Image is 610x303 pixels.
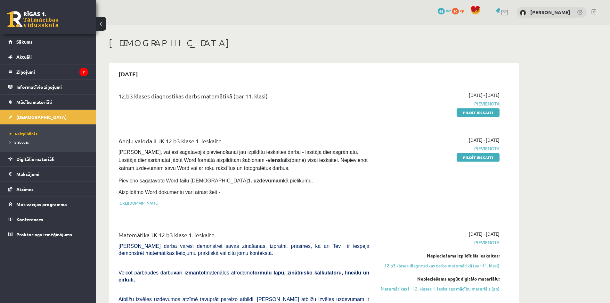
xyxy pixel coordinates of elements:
a: Pildīt ieskaiti [457,108,500,117]
span: [DATE] - [DATE] [469,137,500,143]
span: Pievienota [379,239,500,246]
div: Matemātika JK 12.b3 klase 1. ieskaite [118,231,369,242]
div: Angļu valoda II JK 12.b3 klase 1. ieskaite [118,137,369,148]
h2: [DATE] [112,66,144,81]
a: Mācību materiāli [8,95,88,109]
span: Neizpildītās [10,131,37,136]
span: [PERSON_NAME], vai esi sagatavojis pievienošanai jau izpildītu ieskaites darbu - lasītāja dienasg... [118,149,369,171]
a: Aktuāli [8,49,88,64]
span: [PERSON_NAME] darbā varēsi demonstrēt savas zināšanas, izpratni, prasmes, kā arī Tev ir iespēja d... [118,243,369,256]
a: Sākums [8,34,88,49]
span: Veicot pārbaudes darbu materiālos atrodamo [118,270,369,282]
div: Nepieciešams apgūt digitālo materiālu: [379,275,500,282]
a: Matemātikas I - 12. klases 1. ieskaites mācību materiāls (ab) [379,285,500,292]
b: formulu lapu, zinātnisko kalkulatoru, lineālu un cirkuli. [118,270,369,282]
span: Konferences [16,216,43,222]
a: Maksājumi [8,167,88,181]
legend: Informatīvie ziņojumi [16,80,88,94]
a: [PERSON_NAME] [530,9,570,15]
a: Izlabotās [10,139,90,145]
a: [URL][DOMAIN_NAME] [118,200,159,206]
a: Neizpildītās [10,131,90,137]
span: Proktoringa izmēģinājums [16,231,72,237]
a: 65 mP [438,8,451,13]
a: Digitālie materiāli [8,152,88,166]
strong: viens [268,157,281,163]
span: Mācību materiāli [16,99,52,105]
a: Pildīt ieskaiti [457,153,500,162]
span: [DATE] - [DATE] [469,92,500,98]
i: 7 [79,68,88,76]
span: 65 [438,8,445,14]
span: Pievienota [379,100,500,107]
b: vari izmantot [174,270,206,275]
span: Motivācijas programma [16,201,67,207]
span: 80 [452,8,459,14]
span: Aizpildāmo Word dokumentu vari atrast šeit - [118,189,220,195]
legend: Maksājumi [16,167,88,181]
span: Atzīmes [16,186,34,192]
a: Ziņojumi7 [8,64,88,79]
span: Digitālie materiāli [16,156,54,162]
span: xp [460,8,464,13]
span: mP [446,8,451,13]
span: Izlabotās [10,139,29,145]
a: 12.b3 klases diagnostikas darbs matemātikā (par 11. klasi) [379,262,500,269]
span: Pievienota [379,145,500,152]
a: Motivācijas programma [8,197,88,212]
a: 80 xp [452,8,467,13]
span: [DEMOGRAPHIC_DATA] [16,114,67,120]
a: Rīgas 1. Tālmācības vidusskola [7,11,58,27]
img: Dmitrijs Zaharovs [520,10,526,16]
h1: [DEMOGRAPHIC_DATA] [109,38,519,48]
strong: 1. uzdevumam [248,178,283,183]
span: Sākums [16,39,33,45]
div: Nepieciešams izpildīt šīs ieskaites: [379,252,500,259]
div: 12.b3 klases diagnostikas darbs matemātikā (par 11. klasi) [118,92,369,104]
a: Atzīmes [8,182,88,197]
legend: Ziņojumi [16,64,88,79]
span: Aktuāli [16,54,32,60]
a: Proktoringa izmēģinājums [8,227,88,242]
span: Pievieno sagatavoto Word failu [DEMOGRAPHIC_DATA] kā pielikumu. [118,178,313,183]
span: [DATE] - [DATE] [469,231,500,237]
a: Informatīvie ziņojumi [8,80,88,94]
a: [DEMOGRAPHIC_DATA] [8,110,88,124]
a: Konferences [8,212,88,227]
